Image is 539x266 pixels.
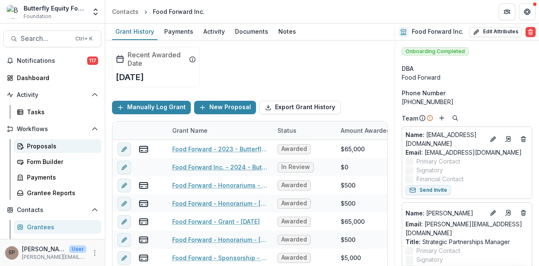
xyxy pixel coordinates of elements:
span: Email: [406,220,423,228]
span: Awarded [281,218,307,225]
button: Notifications117 [3,54,101,67]
div: [PHONE_NUMBER] [402,97,532,106]
p: [PERSON_NAME] [406,209,485,218]
div: $500 [341,199,355,208]
div: Grant Name [167,121,272,140]
div: $500 [341,235,355,244]
button: Edit Attributes [469,27,522,37]
div: Status [272,121,336,140]
div: Amount Awarded [336,121,399,140]
div: Contacts [112,7,139,16]
button: view-payments [139,144,149,154]
a: Contacts [109,5,142,18]
span: Onboarding Completed [402,47,469,56]
span: Financial Contact [416,175,464,183]
div: Communications [27,238,95,247]
button: view-payments [139,198,149,208]
div: $0 [341,163,348,172]
button: Open Contacts [3,203,101,217]
button: view-payments [139,216,149,226]
span: Primary Contact [416,246,460,255]
span: Foundation [24,13,51,20]
button: Add [437,113,447,123]
a: Food Forward - Honorarium - [DATE] [172,199,267,208]
p: User [69,245,86,253]
div: Food Forward [402,73,532,82]
button: Open entity switcher [90,3,101,20]
div: Payments [161,25,197,38]
button: edit [117,251,131,264]
button: view-payments [139,234,149,245]
a: Communications [13,236,101,250]
span: Awarded [281,182,307,189]
a: Go to contact [502,132,515,146]
a: Grantee Reports [13,186,101,200]
p: Strategic Partnerships Manager [406,237,528,246]
button: edit [117,196,131,210]
button: Send Invite [406,185,451,195]
span: Activity [17,91,88,99]
a: Activity [200,24,228,40]
div: Grant Name [167,126,213,135]
div: Status [272,126,302,135]
button: More [90,248,100,258]
a: Form Builder [13,155,101,169]
button: Edit [488,134,498,144]
span: Search... [21,35,70,43]
span: 117 [87,56,98,65]
a: Dashboard [3,71,101,85]
button: Open Activity [3,88,101,102]
p: Team [402,114,418,123]
img: Butterfly Equity Foundation [7,5,20,19]
div: Dashboard [17,73,95,82]
a: Food Forward - Sponsorship - [DATE] [172,253,267,262]
span: Workflows [17,126,88,133]
div: $5,000 [341,253,361,262]
p: [PERSON_NAME] [22,245,66,253]
h2: Recent Awarded Date [128,51,186,67]
a: Food Forward - Honorarium - [DATE] [172,235,267,244]
button: Get Help [519,3,536,20]
p: [PERSON_NAME][EMAIL_ADDRESS][DOMAIN_NAME] [22,253,86,261]
a: Go to contact [502,206,515,220]
div: Ctrl + K [74,34,94,43]
button: Partners [499,3,515,20]
div: Grantees [27,223,95,231]
a: Documents [232,24,272,40]
button: edit [117,178,131,192]
button: New Proposal [194,101,256,114]
button: Open Workflows [3,122,101,136]
div: Form Builder [27,157,95,166]
a: Food Forward - 2023 - Butterfly Equity Foundation - Annual Info Sheet, Goals, & Renewal Attachments [172,145,267,153]
button: Deletes [518,134,528,144]
div: Emily Parker [9,250,15,255]
span: DBA [402,64,414,73]
button: Manually Log Grant [112,101,191,114]
div: Food Forward Inc. [153,7,205,16]
span: Title : [406,238,421,245]
span: Name : [406,210,424,217]
span: Phone Number [402,89,446,97]
button: Search... [3,30,101,47]
button: Deletes [518,208,528,218]
a: Notes [275,24,299,40]
span: Awarded [281,236,307,243]
button: view-payments [139,253,149,263]
button: edit [117,142,131,156]
span: Awarded [281,200,307,207]
button: edit [117,215,131,228]
a: Food Forward - Honorariums - [DATE] [172,181,267,190]
div: Payments [27,173,95,182]
button: Delete [526,27,536,37]
a: Tasks [13,105,101,119]
div: $500 [341,181,355,190]
div: Notes [275,25,299,38]
span: Email: [406,149,423,156]
span: In Review [281,164,310,171]
div: Grant History [112,25,157,38]
a: Name: [EMAIL_ADDRESS][DOMAIN_NAME] [406,130,485,148]
a: Email: [PERSON_NAME][EMAIL_ADDRESS][DOMAIN_NAME] [406,220,528,237]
